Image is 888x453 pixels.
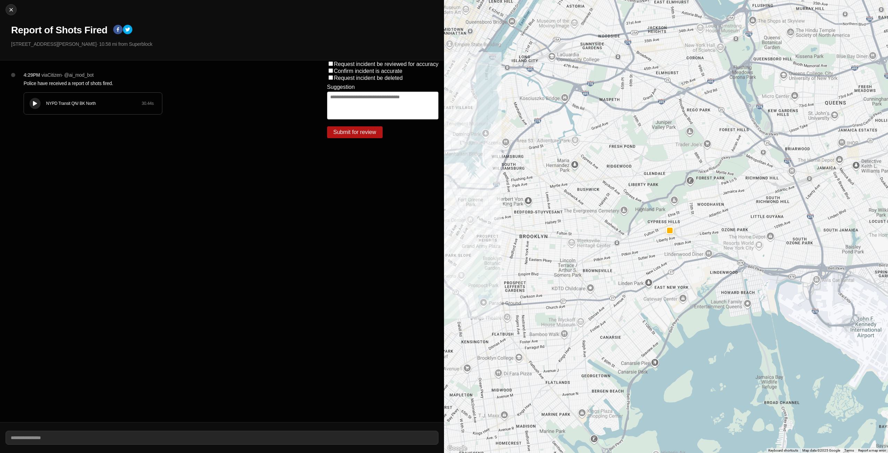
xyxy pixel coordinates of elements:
[24,72,40,78] p: 4:29PM
[334,68,402,74] label: Confirm incident is accurate
[844,448,854,452] a: Terms (opens in new tab)
[113,25,123,36] button: facebook
[327,84,355,90] label: Suggestion
[11,24,108,36] h1: Report of Shots Fired
[142,101,154,106] div: 30.44 s
[46,101,142,106] div: NYPD Transit QN/ BK North
[768,448,798,453] button: Keyboard shortcuts
[8,6,15,13] img: cancel
[446,444,469,453] a: Open this area in Google Maps (opens a new window)
[327,126,383,138] button: Submit for review
[334,61,439,67] label: Request incident be reviewed for accuracy
[11,41,438,48] p: [STREET_ADDRESS][PERSON_NAME] · 10.58 mi from Superblock
[42,72,94,78] p: via Citizen · @ ai_mod_bot
[446,444,469,453] img: Google
[24,80,299,87] p: Police have received a report of shots fired.
[6,4,17,15] button: cancel
[802,448,840,452] span: Map data ©2025 Google
[123,25,133,36] button: twitter
[334,75,403,81] label: Request incident be deleted
[858,448,886,452] a: Report a map error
